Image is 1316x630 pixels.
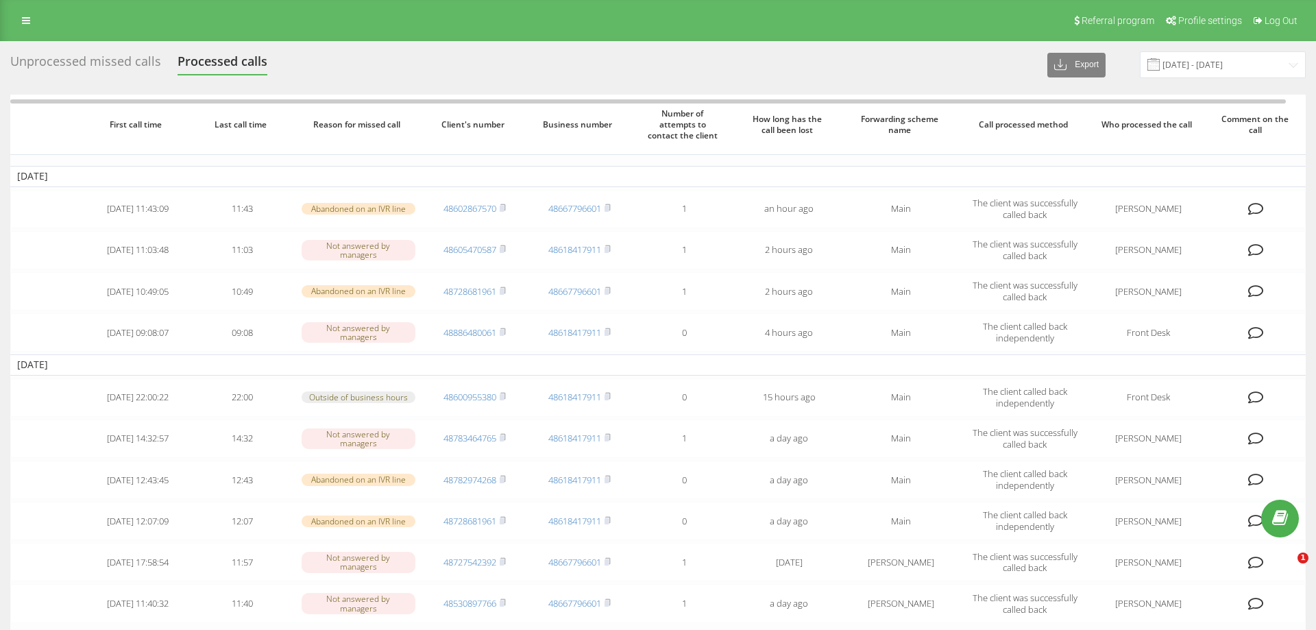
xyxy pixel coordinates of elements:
[961,272,1088,311] td: The client was successfully called back
[538,119,620,130] span: Business number
[632,502,737,540] td: 0
[302,322,415,343] div: Not answered by managers
[748,114,830,135] span: How long has the call been lost
[842,313,962,352] td: Main
[443,515,496,527] a: 48728681961
[632,543,737,581] td: 1
[178,54,267,75] div: Processed calls
[842,584,962,622] td: [PERSON_NAME]
[1265,15,1297,26] span: Log Out
[443,597,496,609] a: 48530897766
[190,378,295,417] td: 22:00
[632,231,737,269] td: 1
[842,378,962,417] td: Main
[961,584,1088,622] td: The client was successfully called back
[443,391,496,403] a: 48600955380
[548,326,601,339] a: 48618417911
[737,584,842,622] td: a day ago
[10,166,1306,186] td: [DATE]
[548,474,601,486] a: 48618417911
[632,378,737,417] td: 0
[85,461,190,499] td: [DATE] 12:43:45
[961,378,1088,417] td: The client called back independently
[1178,15,1242,26] span: Profile settings
[202,119,284,130] span: Last call time
[1219,114,1295,135] span: Comment on the call
[190,543,295,581] td: 11:57
[548,597,601,609] a: 48667796601
[548,285,601,298] a: 48667796601
[737,231,842,269] td: 2 hours ago
[85,502,190,540] td: [DATE] 12:07:09
[302,474,415,485] div: Abandoned on an IVR line
[443,285,496,298] a: 48728681961
[302,203,415,215] div: Abandoned on an IVR line
[10,54,161,75] div: Unprocessed missed calls
[737,461,842,499] td: a day ago
[1088,543,1208,581] td: [PERSON_NAME]
[632,420,737,458] td: 1
[961,461,1088,499] td: The client called back independently
[632,313,737,352] td: 0
[737,313,842,352] td: 4 hours ago
[443,432,496,444] a: 48783464765
[85,420,190,458] td: [DATE] 14:32:57
[1088,272,1208,311] td: [PERSON_NAME]
[85,378,190,417] td: [DATE] 22:00:22
[961,190,1088,228] td: The client was successfully called back
[548,243,601,256] a: 48618417911
[85,543,190,581] td: [DATE] 17:58:54
[443,243,496,256] a: 48605470587
[737,378,842,417] td: 15 hours ago
[632,461,737,499] td: 0
[10,354,1306,375] td: [DATE]
[302,285,415,297] div: Abandoned on an IVR line
[190,461,295,499] td: 12:43
[85,190,190,228] td: [DATE] 11:43:09
[1082,15,1154,26] span: Referral program
[443,474,496,486] a: 48782974268
[443,326,496,339] a: 48886480061
[632,584,737,622] td: 1
[548,391,601,403] a: 48618417911
[842,420,962,458] td: Main
[302,240,415,261] div: Not answered by managers
[190,272,295,311] td: 10:49
[1088,231,1208,269] td: [PERSON_NAME]
[548,432,601,444] a: 48618417911
[737,543,842,581] td: [DATE]
[190,313,295,352] td: 09:08
[842,231,962,269] td: Main
[443,556,496,568] a: 48727542392
[1269,553,1302,585] iframe: Intercom live chat
[737,420,842,458] td: a day ago
[1297,553,1308,564] span: 1
[302,552,415,572] div: Not answered by managers
[643,108,725,141] span: Number of attempts to contact the client
[443,202,496,215] a: 48602867570
[961,313,1088,352] td: The client called back independently
[961,420,1088,458] td: The client was successfully called back
[737,190,842,228] td: an hour ago
[85,313,190,352] td: [DATE] 09:08:07
[302,391,415,403] div: Outside of business hours
[302,428,415,449] div: Not answered by managers
[85,272,190,311] td: [DATE] 10:49:05
[974,119,1076,130] span: Call processed method
[961,231,1088,269] td: The client was successfully called back
[632,272,737,311] td: 1
[97,119,179,130] span: First call time
[1088,378,1208,417] td: Front Desk
[1088,313,1208,352] td: Front Desk
[548,202,601,215] a: 48667796601
[737,272,842,311] td: 2 hours ago
[1088,420,1208,458] td: [PERSON_NAME]
[190,190,295,228] td: 11:43
[1101,119,1196,130] span: Who processed the call
[961,543,1088,581] td: The client was successfully called back
[302,516,415,527] div: Abandoned on an IVR line
[1088,190,1208,228] td: [PERSON_NAME]
[1047,53,1106,77] button: Export
[190,502,295,540] td: 12:07
[632,190,737,228] td: 1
